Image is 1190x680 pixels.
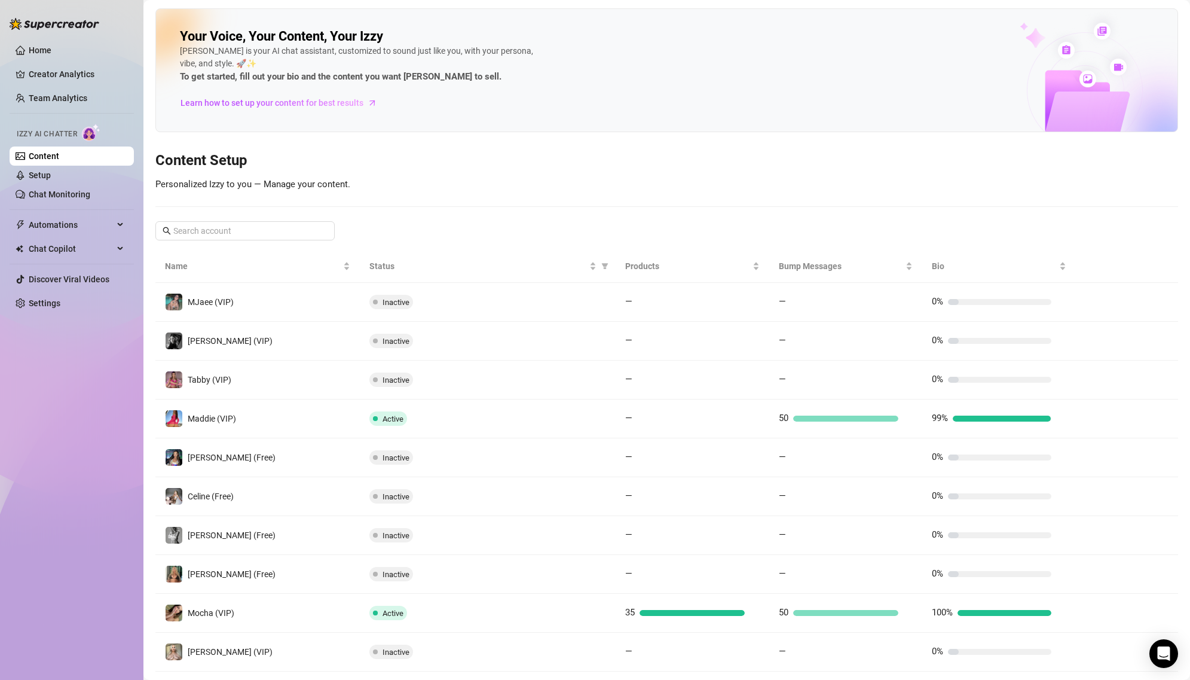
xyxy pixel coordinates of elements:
[625,335,632,346] span: —
[383,531,409,540] span: Inactive
[181,96,363,109] span: Learn how to set up your content for best results
[166,410,182,427] img: Maddie (VIP)
[625,413,632,423] span: —
[369,260,587,273] span: Status
[10,18,99,30] img: logo-BBDzfeDw.svg
[29,151,59,161] a: Content
[188,569,276,579] span: [PERSON_NAME] (Free)
[932,452,943,462] span: 0%
[180,45,539,84] div: [PERSON_NAME] is your AI chat assistant, customized to sound just like you, with your persona, vi...
[17,129,77,140] span: Izzy AI Chatter
[625,296,632,307] span: —
[383,609,403,618] span: Active
[16,245,23,253] img: Chat Copilot
[383,298,409,307] span: Inactive
[625,646,632,657] span: —
[932,260,1057,273] span: Bio
[599,257,611,275] span: filter
[166,527,182,544] img: Kennedy (Free)
[166,566,182,583] img: Ellie (Free)
[625,374,632,385] span: —
[383,376,409,385] span: Inactive
[932,296,943,307] span: 0%
[932,529,943,540] span: 0%
[383,414,403,423] span: Active
[932,374,943,385] span: 0%
[188,492,234,501] span: Celine (Free)
[625,490,632,501] span: —
[166,644,182,660] img: Ellie (VIP)
[779,296,786,307] span: —
[188,453,276,462] span: [PERSON_NAME] (Free)
[29,45,51,55] a: Home
[16,220,25,230] span: thunderbolt
[383,453,409,462] span: Inactive
[1149,639,1178,668] div: Open Intercom Messenger
[166,605,182,621] img: Mocha (VIP)
[932,568,943,579] span: 0%
[166,371,182,388] img: Tabby (VIP)
[29,215,114,234] span: Automations
[932,607,953,618] span: 100%
[29,298,60,308] a: Settings
[601,263,608,270] span: filter
[155,250,360,283] th: Name
[779,452,786,462] span: —
[779,568,786,579] span: —
[932,490,943,501] span: 0%
[188,608,234,618] span: Mocha (VIP)
[779,335,786,346] span: —
[29,239,114,258] span: Chat Copilot
[992,10,1177,132] img: ai-chatter-content-library-cLFOSyPT.png
[163,227,171,235] span: search
[383,648,409,657] span: Inactive
[779,374,786,385] span: —
[932,413,948,423] span: 99%
[29,93,87,103] a: Team Analytics
[383,337,409,346] span: Inactive
[366,97,378,109] span: arrow-right
[779,490,786,501] span: —
[922,250,1076,283] th: Bio
[779,607,788,618] span: 50
[166,333,182,349] img: Kennedy (VIP)
[188,297,234,307] span: MJaee (VIP)
[188,375,231,385] span: Tabby (VIP)
[779,260,904,273] span: Bump Messages
[29,275,109,284] a: Discover Viral Videos
[180,71,501,82] strong: To get started, fill out your bio and the content you want [PERSON_NAME] to sell.
[769,250,923,283] th: Bump Messages
[932,646,943,657] span: 0%
[188,336,273,346] span: [PERSON_NAME] (VIP)
[779,529,786,540] span: —
[29,170,51,180] a: Setup
[188,530,276,540] span: [PERSON_NAME] (Free)
[188,647,273,657] span: [PERSON_NAME] (VIP)
[180,93,386,112] a: Learn how to set up your content for best results
[180,28,383,45] h2: Your Voice, Your Content, Your Izzy
[165,260,341,273] span: Name
[166,488,182,505] img: Celine (Free)
[625,260,750,273] span: Products
[625,529,632,540] span: —
[625,607,635,618] span: 35
[155,179,350,190] span: Personalized Izzy to you — Manage your content.
[166,449,182,466] img: Maddie (Free)
[173,224,318,237] input: Search account
[932,335,943,346] span: 0%
[779,413,788,423] span: 50
[166,294,182,310] img: MJaee (VIP)
[616,250,769,283] th: Products
[155,151,1178,170] h3: Content Setup
[779,646,786,657] span: —
[625,568,632,579] span: —
[383,570,409,579] span: Inactive
[188,414,236,423] span: Maddie (VIP)
[383,492,409,501] span: Inactive
[29,190,90,199] a: Chat Monitoring
[82,124,100,141] img: AI Chatter
[29,65,124,84] a: Creator Analytics
[360,250,616,283] th: Status
[625,452,632,462] span: —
